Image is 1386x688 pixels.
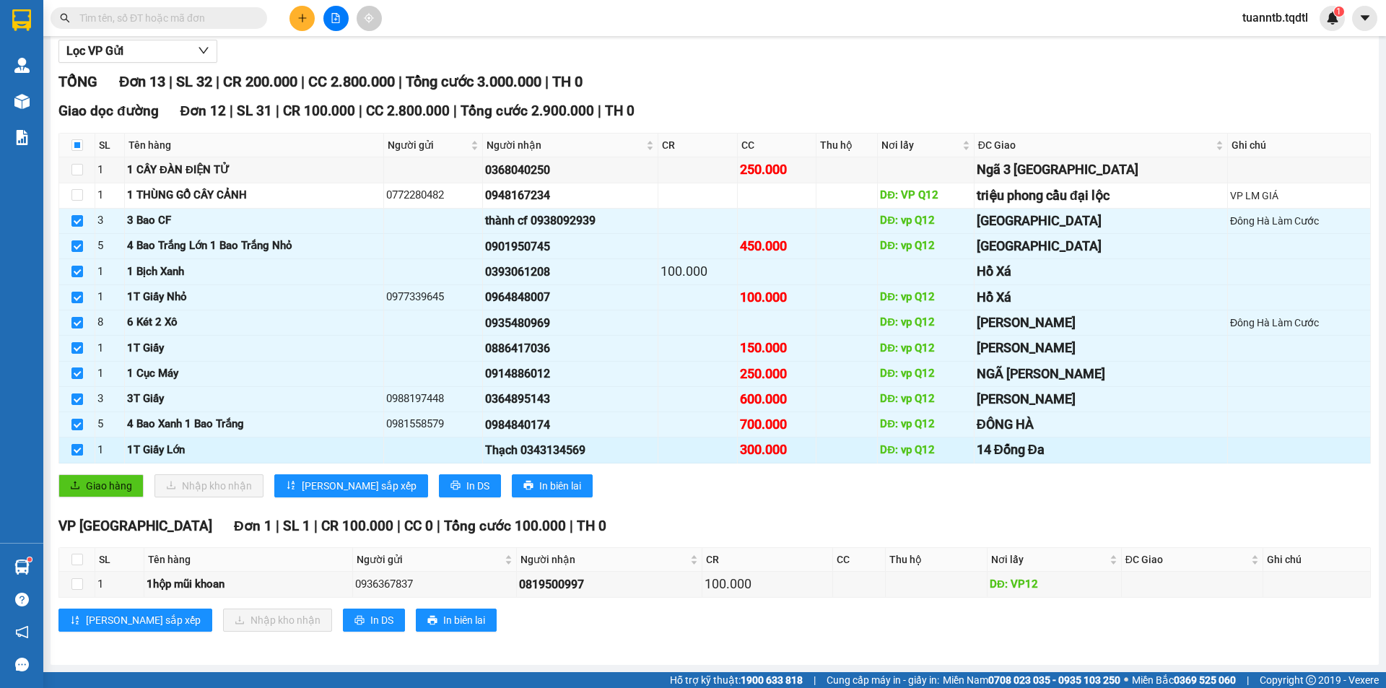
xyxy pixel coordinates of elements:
[289,6,315,31] button: plus
[386,187,480,204] div: 0772280482
[97,314,122,331] div: 8
[670,672,803,688] span: Hỗ trợ kỹ thuật:
[485,288,655,306] div: 0964848007
[1230,188,1368,204] div: VP LM GIÁ
[880,340,972,357] div: DĐ: vp Q12
[386,289,480,306] div: 0977339645
[127,264,381,281] div: 1 Bịch Xanh
[977,414,1225,435] div: ĐÔNG HÀ
[127,187,381,204] div: 1 THÙNG GỔ CÂY CẢNH
[1125,552,1249,567] span: ĐC Giao
[97,264,122,281] div: 1
[977,313,1225,333] div: [PERSON_NAME]
[119,73,165,90] span: Đơn 13
[990,576,1119,593] div: DĐ: VP12
[570,518,573,534] span: |
[1132,672,1236,688] span: Miền Bắc
[577,518,606,534] span: TH 0
[97,212,122,230] div: 3
[97,365,122,383] div: 1
[539,478,581,494] span: In biên lai
[416,609,497,632] button: printerIn biên lai
[97,340,122,357] div: 1
[485,314,655,332] div: 0935480969
[323,6,349,31] button: file-add
[147,576,350,593] div: 1hộp mũi khoan
[545,73,549,90] span: |
[15,593,29,606] span: question-circle
[740,389,814,409] div: 600.000
[314,518,318,534] span: |
[485,186,655,204] div: 0948167234
[286,480,296,492] span: sort-ascending
[386,416,480,433] div: 0981558579
[397,518,401,534] span: |
[276,518,279,534] span: |
[977,364,1225,384] div: NGÃ [PERSON_NAME]
[97,442,122,459] div: 1
[661,261,734,282] div: 100.000
[283,518,310,534] span: SL 1
[169,73,173,90] span: |
[357,552,502,567] span: Người gửi
[359,103,362,119] span: |
[1230,213,1368,229] div: Đông Hà Làm Cước
[95,134,125,157] th: SL
[343,609,405,632] button: printerIn DS
[605,103,635,119] span: TH 0
[977,186,1225,206] div: triệu phong cầu đại lộc
[740,338,814,358] div: 150.000
[364,13,374,23] span: aim
[331,13,341,23] span: file-add
[14,58,30,73] img: warehouse-icon
[485,212,655,230] div: thành cf 0938092939
[1336,6,1341,17] span: 1
[97,391,122,408] div: 3
[1306,675,1316,685] span: copyright
[301,73,305,90] span: |
[230,103,233,119] span: |
[977,236,1225,256] div: [GEOGRAPHIC_DATA]
[880,442,972,459] div: DĐ: vp Q12
[977,440,1225,460] div: 14 Đống Đa
[127,238,381,255] div: 4 Bao Trắng Lớn 1 Bao Trắng Nhỏ
[437,518,440,534] span: |
[404,518,433,534] span: CC 0
[738,134,816,157] th: CC
[740,160,814,180] div: 250.000
[1124,677,1128,683] span: ⚪️
[466,478,489,494] span: In DS
[12,9,31,31] img: logo-vxr
[814,672,816,688] span: |
[58,40,217,63] button: Lọc VP Gửi
[443,612,485,628] span: In biên lai
[58,474,144,497] button: uploadGiao hàng
[14,559,30,575] img: warehouse-icon
[485,416,655,434] div: 0984840174
[978,137,1213,153] span: ĐC Giao
[15,625,29,639] span: notification
[60,13,70,23] span: search
[354,615,365,627] span: printer
[97,576,141,593] div: 1
[1228,134,1371,157] th: Ghi chú
[386,391,480,408] div: 0988197448
[977,211,1225,231] div: [GEOGRAPHIC_DATA]
[127,314,381,331] div: 6 Két 2 Xô
[1230,315,1368,331] div: Đông Hà Làm Cước
[58,73,97,90] span: TỔNG
[234,518,272,534] span: Đơn 1
[740,364,814,384] div: 250.000
[276,103,279,119] span: |
[977,338,1225,358] div: [PERSON_NAME]
[512,474,593,497] button: printerIn biên lai
[86,478,132,494] span: Giao hàng
[702,548,833,572] th: CR
[15,658,29,671] span: message
[977,160,1225,180] div: Ngã 3 [GEOGRAPHIC_DATA]
[827,672,939,688] span: Cung cấp máy in - giấy in:
[886,548,988,572] th: Thu hộ
[357,6,382,31] button: aim
[485,390,655,408] div: 0364895143
[740,414,814,435] div: 700.000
